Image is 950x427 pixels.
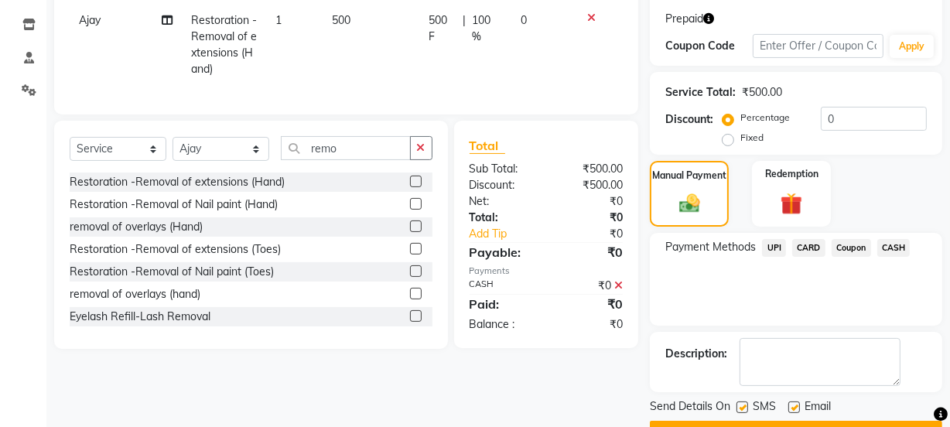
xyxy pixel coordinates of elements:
div: Restoration -Removal of Nail paint (Hand) [70,196,278,213]
div: Discount: [665,111,713,128]
span: UPI [762,239,786,257]
span: CASH [877,239,911,257]
div: Net: [458,193,546,210]
div: ₹0 [546,243,634,261]
a: Add Tip [458,226,561,242]
span: | [463,12,466,45]
label: Redemption [765,167,818,181]
div: Restoration -Removal of Nail paint (Toes) [70,264,274,280]
span: 500 [332,13,350,27]
span: Email [805,398,831,418]
div: Restoration -Removal of extensions (Hand) [70,174,285,190]
div: Restoration -Removal of extensions (Toes) [70,241,281,258]
div: Service Total: [665,84,736,101]
div: ₹500.00 [546,161,634,177]
div: Description: [665,346,727,362]
span: Coupon [832,239,871,257]
span: 500 F [429,12,456,45]
span: 1 [275,13,282,27]
span: Ajay [79,13,101,27]
div: CASH [458,278,546,294]
span: Send Details On [650,398,730,418]
label: Manual Payment [652,169,726,183]
input: Search or Scan [281,136,411,160]
div: Paid: [458,295,546,313]
span: Payment Methods [665,239,756,255]
div: Eyelash Refill-Lash Removal [70,309,210,325]
div: ₹0 [546,316,634,333]
div: ₹0 [546,278,634,294]
div: removal of overlays (hand) [70,286,200,302]
div: Sub Total: [458,161,546,177]
div: ₹0 [561,226,634,242]
label: Percentage [740,111,790,125]
button: Apply [890,35,934,58]
div: ₹0 [546,295,634,313]
span: 0 [521,13,527,27]
span: Restoration -Removal of extensions (Hand) [191,13,257,76]
div: Total: [458,210,546,226]
div: ₹500.00 [742,84,782,101]
div: Payable: [458,243,546,261]
span: Prepaid [665,11,703,27]
input: Enter Offer / Coupon Code [753,34,883,58]
div: Payments [470,265,624,278]
div: removal of overlays (Hand) [70,219,203,235]
div: ₹0 [546,210,634,226]
img: _cash.svg [673,192,706,216]
span: SMS [753,398,776,418]
span: 100 % [472,12,503,45]
div: Discount: [458,177,546,193]
label: Fixed [740,131,764,145]
div: Coupon Code [665,38,753,54]
span: Total [470,138,505,154]
div: Balance : [458,316,546,333]
div: ₹0 [546,193,634,210]
span: CARD [792,239,825,257]
div: ₹500.00 [546,177,634,193]
img: _gift.svg [774,190,809,217]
